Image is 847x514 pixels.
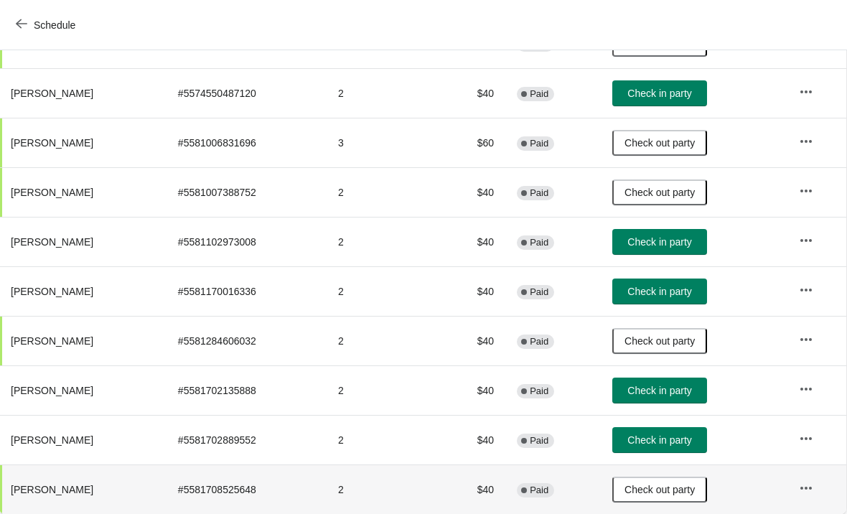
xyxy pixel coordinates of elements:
[436,266,505,316] td: $40
[530,385,548,397] span: Paid
[11,385,93,396] span: [PERSON_NAME]
[167,167,327,217] td: # 5581007388752
[11,335,93,347] span: [PERSON_NAME]
[436,415,505,464] td: $40
[327,365,436,415] td: 2
[612,378,707,403] button: Check in party
[11,187,93,198] span: [PERSON_NAME]
[612,427,707,453] button: Check in party
[167,68,327,118] td: # 5574550487120
[327,415,436,464] td: 2
[612,80,707,106] button: Check in party
[612,229,707,255] button: Check in party
[436,365,505,415] td: $40
[11,286,93,297] span: [PERSON_NAME]
[436,464,505,514] td: $40
[167,118,327,167] td: # 5581006831696
[436,118,505,167] td: $60
[530,336,548,347] span: Paid
[612,179,707,205] button: Check out party
[627,434,691,446] span: Check in party
[530,286,548,298] span: Paid
[436,217,505,266] td: $40
[612,477,707,503] button: Check out party
[167,365,327,415] td: # 5581702135888
[624,484,695,495] span: Check out party
[327,316,436,365] td: 2
[624,137,695,149] span: Check out party
[530,237,548,248] span: Paid
[11,434,93,446] span: [PERSON_NAME]
[436,167,505,217] td: $40
[327,266,436,316] td: 2
[612,328,707,354] button: Check out party
[167,266,327,316] td: # 5581170016336
[167,316,327,365] td: # 5581284606032
[627,88,691,99] span: Check in party
[327,464,436,514] td: 2
[327,68,436,118] td: 2
[530,138,548,149] span: Paid
[612,130,707,156] button: Check out party
[7,12,87,38] button: Schedule
[167,464,327,514] td: # 5581708525648
[327,167,436,217] td: 2
[11,484,93,495] span: [PERSON_NAME]
[624,187,695,198] span: Check out party
[436,68,505,118] td: $40
[327,217,436,266] td: 2
[11,88,93,99] span: [PERSON_NAME]
[11,236,93,248] span: [PERSON_NAME]
[11,137,93,149] span: [PERSON_NAME]
[530,485,548,496] span: Paid
[612,279,707,304] button: Check in party
[530,187,548,199] span: Paid
[530,88,548,100] span: Paid
[627,236,691,248] span: Check in party
[327,118,436,167] td: 3
[530,435,548,447] span: Paid
[624,335,695,347] span: Check out party
[34,19,75,31] span: Schedule
[627,385,691,396] span: Check in party
[436,316,505,365] td: $40
[167,415,327,464] td: # 5581702889552
[167,217,327,266] td: # 5581102973008
[627,286,691,297] span: Check in party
